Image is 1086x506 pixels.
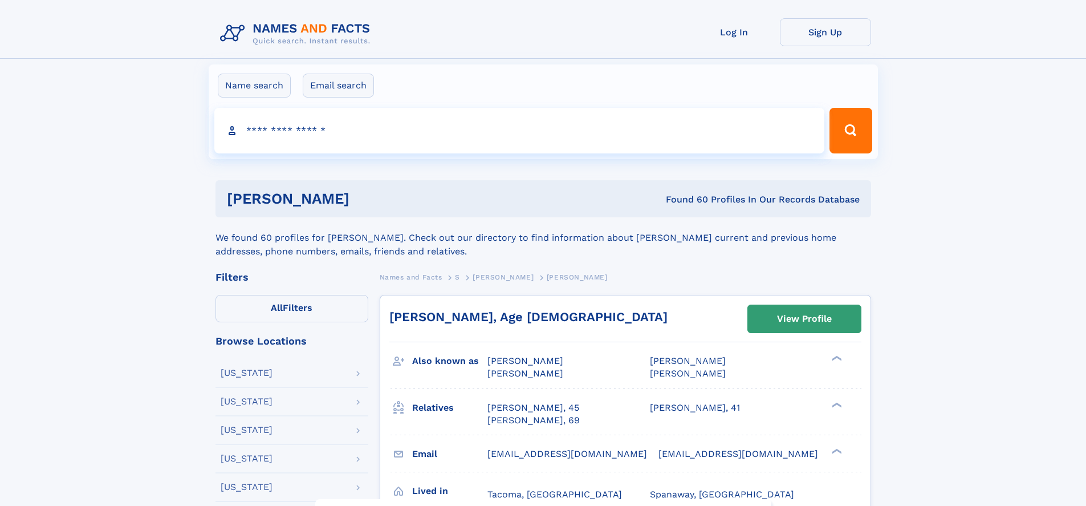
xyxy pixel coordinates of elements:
span: [PERSON_NAME] [487,355,563,366]
h3: Relatives [412,398,487,418]
span: [PERSON_NAME] [473,273,534,281]
h1: [PERSON_NAME] [227,192,508,206]
div: [US_STATE] [221,483,272,492]
a: [PERSON_NAME], 69 [487,414,580,427]
div: View Profile [777,306,832,332]
a: [PERSON_NAME], Age [DEMOGRAPHIC_DATA] [389,310,668,324]
a: Names and Facts [380,270,442,284]
div: [US_STATE] [221,426,272,435]
div: [US_STATE] [221,369,272,378]
span: [EMAIL_ADDRESS][DOMAIN_NAME] [658,448,818,459]
div: [US_STATE] [221,397,272,406]
div: [US_STATE] [221,454,272,463]
button: Search Button [829,108,872,153]
span: [PERSON_NAME] [650,355,726,366]
span: Spanaway, [GEOGRAPHIC_DATA] [650,489,794,500]
div: Filters [215,272,368,282]
div: Browse Locations [215,336,368,346]
div: ❯ [829,355,843,362]
a: Sign Up [780,18,871,46]
div: We found 60 profiles for [PERSON_NAME]. Check out our directory to find information about [PERSON... [215,217,871,258]
a: [PERSON_NAME] [473,270,534,284]
h3: Lived in [412,481,487,501]
span: S [455,273,460,281]
span: Tacoma, [GEOGRAPHIC_DATA] [487,489,622,500]
div: ❯ [829,447,843,455]
span: All [271,302,283,313]
input: search input [214,108,825,153]
span: [PERSON_NAME] [487,368,563,379]
h3: Email [412,444,487,464]
span: [EMAIL_ADDRESS][DOMAIN_NAME] [487,448,647,459]
span: [PERSON_NAME] [650,368,726,379]
span: [PERSON_NAME] [547,273,608,281]
div: ❯ [829,401,843,408]
h3: Also known as [412,351,487,371]
a: Log In [689,18,780,46]
img: Logo Names and Facts [215,18,380,49]
a: S [455,270,460,284]
label: Name search [218,74,291,98]
a: [PERSON_NAME], 41 [650,402,740,414]
label: Email search [303,74,374,98]
a: View Profile [748,305,861,333]
label: Filters [215,295,368,322]
div: Found 60 Profiles In Our Records Database [507,193,860,206]
a: [PERSON_NAME], 45 [487,402,579,414]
